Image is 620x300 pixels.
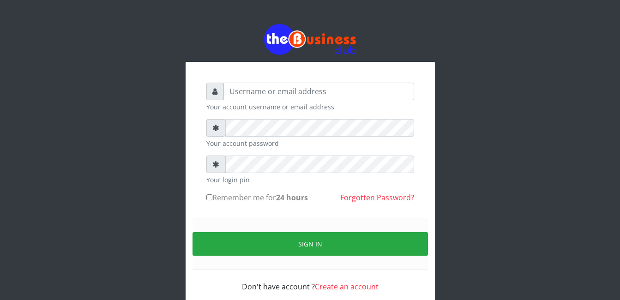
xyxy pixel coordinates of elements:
[276,192,308,203] b: 24 hours
[193,232,428,256] button: Sign in
[340,192,414,203] a: Forgotten Password?
[315,282,379,292] a: Create an account
[206,102,414,112] small: Your account username or email address
[206,192,308,203] label: Remember me for
[223,83,414,100] input: Username or email address
[206,175,414,185] small: Your login pin
[206,270,414,292] div: Don't have account ?
[206,138,414,148] small: Your account password
[206,194,212,200] input: Remember me for24 hours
